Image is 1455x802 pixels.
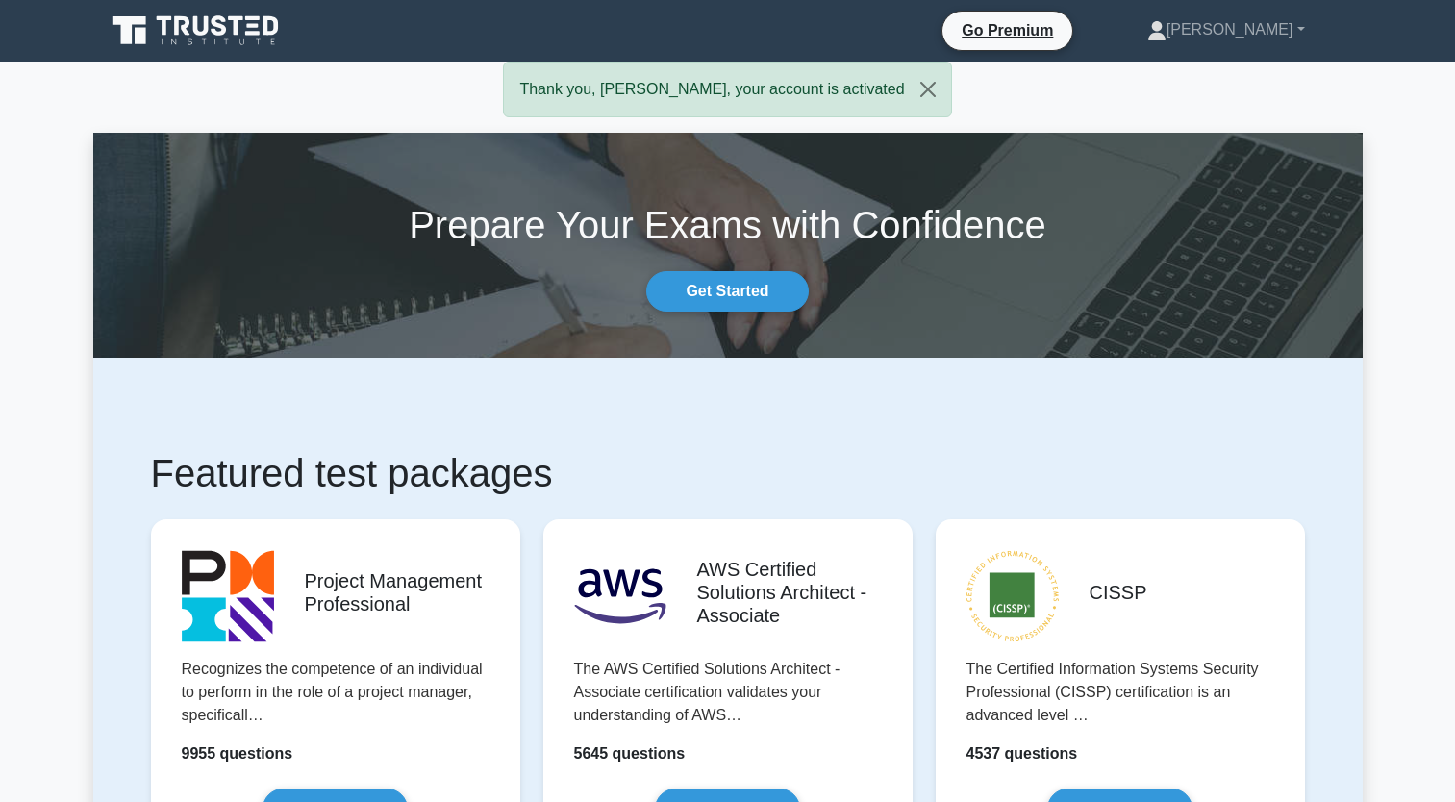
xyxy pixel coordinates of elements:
a: Go Premium [950,18,1065,42]
button: Close [905,63,951,116]
a: [PERSON_NAME] [1101,11,1351,49]
h1: Prepare Your Exams with Confidence [93,202,1363,248]
a: Get Started [646,271,808,312]
div: Thank you, [PERSON_NAME], your account is activated [503,62,951,117]
h1: Featured test packages [151,450,1305,496]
